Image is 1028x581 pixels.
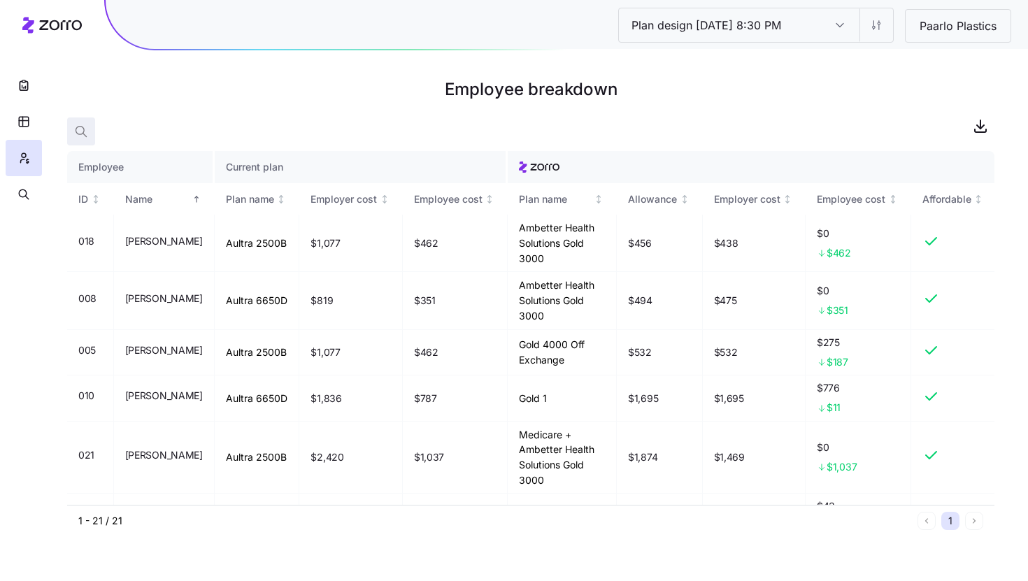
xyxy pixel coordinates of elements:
span: $462 [414,236,438,250]
div: Not sorted [783,194,792,204]
span: $351 [827,303,848,317]
span: $351 [414,294,436,308]
span: $2,420 [310,450,343,464]
th: AffordableNot sorted [911,183,995,215]
td: Ambetter Health Solutions Gold 3000 [508,272,617,329]
span: $787 [414,392,437,406]
div: 1 - 21 / 21 [78,514,912,528]
div: Employee cost [414,192,483,207]
span: $43 [817,499,899,513]
div: Plan name [226,192,274,207]
div: Not sorted [888,194,898,204]
div: Not sorted [91,194,101,204]
div: Not sorted [973,194,983,204]
div: Not sorted [594,194,604,204]
div: ID [78,192,88,207]
th: Employee [67,151,215,183]
span: $532 [714,345,738,359]
div: Not sorted [380,194,390,204]
span: $1,469 [714,450,745,464]
span: Paarlo Plastics [908,17,1008,35]
td: Gold 1 [508,375,617,422]
span: $0 [817,284,899,298]
td: Aultra 2500B [215,422,300,494]
span: 005 [78,343,96,357]
span: $1,836 [310,392,341,406]
span: [PERSON_NAME] [125,389,203,403]
th: Employee costNot sorted [806,183,911,215]
div: Affordable [922,192,971,207]
span: [PERSON_NAME] [125,343,203,357]
span: $0 [817,227,899,241]
span: $187 [827,355,848,369]
span: $1,077 [310,236,340,250]
td: Gold 1 [508,494,617,540]
th: Employee costNot sorted [403,183,508,215]
span: $1,695 [628,392,658,406]
span: $456 [628,236,652,250]
td: Aultra 2500B [215,330,300,376]
div: Name [125,192,190,207]
span: 010 [78,389,94,403]
span: $819 [310,294,333,308]
span: $1,874 [628,450,657,464]
span: $462 [414,345,438,359]
div: Employer cost [714,192,780,207]
div: Not sorted [680,194,690,204]
th: Employer costNot sorted [703,183,806,215]
div: Employer cost [310,192,377,207]
div: Employee cost [817,192,885,207]
span: $462 [827,246,851,260]
span: $1,695 [714,392,744,406]
div: Sorted ascending [192,194,201,204]
button: Previous page [918,512,936,530]
span: [PERSON_NAME] [125,448,203,462]
th: IDNot sorted [67,183,114,215]
span: $0 [817,440,899,454]
th: NameSorted ascending [114,183,215,215]
td: Aultra 6650D [215,375,300,422]
td: Aultra 2500B [215,215,300,272]
div: Not sorted [485,194,494,204]
h1: Employee breakdown [67,73,994,106]
th: Plan nameNot sorted [215,183,300,215]
th: Plan nameNot sorted [508,183,617,215]
td: Ambetter Health Solutions Gold 3000 [508,215,617,272]
div: Plan name [519,192,591,207]
span: 018 [78,234,94,248]
button: Next page [965,512,983,530]
div: Allowance [628,192,677,207]
div: Not sorted [276,194,286,204]
span: 008 [78,292,97,306]
th: AllowanceNot sorted [617,183,703,215]
th: Current plan [215,151,508,183]
td: Gold 4000 Off Exchange [508,330,617,376]
button: Settings [859,8,893,42]
span: $475 [714,294,737,308]
td: Aultra 6650D [215,272,300,329]
span: $532 [628,345,652,359]
span: $1,037 [414,450,444,464]
span: 021 [78,448,94,462]
span: $1,037 [827,460,857,474]
td: Medicare + Ambetter Health Solutions Gold 3000 [508,422,617,494]
span: [PERSON_NAME] [125,234,203,248]
button: 1 [941,512,959,530]
td: Aultra 6650D [215,494,300,540]
span: [PERSON_NAME] [125,292,203,306]
span: $11 [827,401,841,415]
span: $438 [714,236,738,250]
span: $275 [817,336,899,350]
span: $494 [628,294,652,308]
span: $1,077 [310,345,340,359]
span: $776 [817,381,899,395]
th: Employer costNot sorted [299,183,403,215]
